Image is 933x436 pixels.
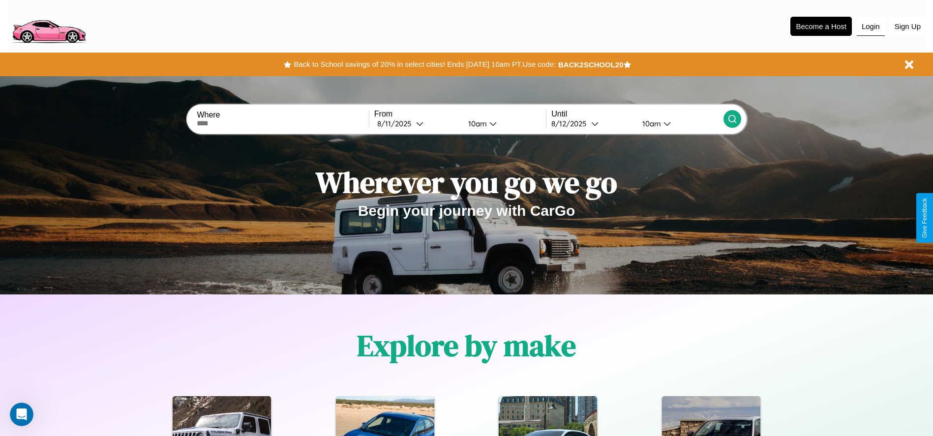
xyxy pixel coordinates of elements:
b: BACK2SCHOOL20 [558,60,624,69]
button: 10am [634,118,723,129]
button: Login [857,17,885,36]
h1: Explore by make [357,325,576,366]
label: Where [197,111,368,119]
div: 10am [637,119,663,128]
button: 10am [460,118,546,129]
div: 8 / 12 / 2025 [551,119,591,128]
iframe: Intercom live chat [10,403,33,426]
button: 8/11/2025 [374,118,460,129]
img: logo [7,5,90,46]
div: 10am [463,119,489,128]
div: 8 / 11 / 2025 [377,119,416,128]
div: Give Feedback [921,198,928,238]
button: Become a Host [790,17,852,36]
label: Until [551,110,723,118]
label: From [374,110,546,118]
button: Back to School savings of 20% in select cities! Ends [DATE] 10am PT.Use code: [291,58,558,71]
button: Sign Up [890,17,926,35]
